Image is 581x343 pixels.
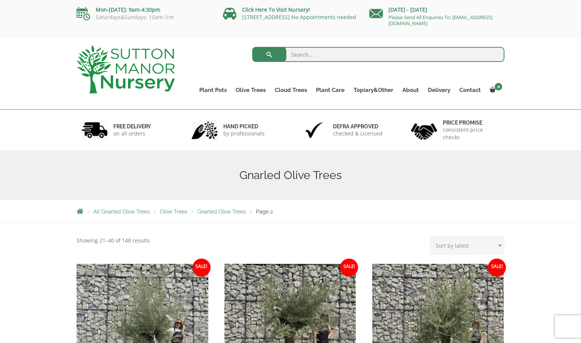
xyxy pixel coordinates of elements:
[77,236,150,245] p: Showing 21–40 of 148 results
[430,236,504,255] select: Shop order
[193,259,211,277] span: Sale!
[113,130,151,137] p: on all orders
[443,126,500,141] p: consistent price checks
[77,14,212,20] p: Saturdays&Sundays: 10am-3:m
[488,259,506,277] span: Sale!
[242,14,356,21] a: [STREET_ADDRESS] No Appointments needed
[312,85,349,95] a: Plant Care
[333,123,382,130] h6: Defra approved
[93,209,150,215] a: All Gnarled Olive Trees
[160,209,187,215] a: Olive Trees
[81,120,108,140] img: 1.jpg
[113,123,151,130] h6: FREE DELIVERY
[191,120,218,140] img: 2.jpg
[270,85,312,95] a: Cloud Trees
[485,85,504,95] a: 0
[349,85,398,95] a: Topiary&Other
[223,130,265,137] p: by professionals
[223,123,265,130] h6: hand picked
[455,85,485,95] a: Contact
[411,119,437,141] img: 4.jpg
[443,119,500,126] h6: Price promise
[195,85,231,95] a: Plant Pots
[340,259,358,277] span: Sale!
[256,209,273,215] span: Page 2
[423,85,455,95] a: Delivery
[301,120,327,140] img: 3.jpg
[369,5,504,14] p: [DATE] - [DATE]
[398,85,423,95] a: About
[495,83,502,90] span: 0
[333,130,382,137] p: checked & Licensed
[252,47,505,62] input: Search...
[197,209,246,215] a: Gnarled Olive Trees
[242,6,310,13] a: Click Here To Visit Nursery!
[77,5,212,14] p: Mon-[DATE]: 9am-4:30pm
[77,168,504,182] h1: Gnarled Olive Trees
[388,14,492,27] a: Please Send All Enquiries To: [EMAIL_ADDRESS][DOMAIN_NAME]
[231,85,270,95] a: Olive Trees
[77,45,175,93] img: logo
[77,208,504,214] nav: Breadcrumbs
